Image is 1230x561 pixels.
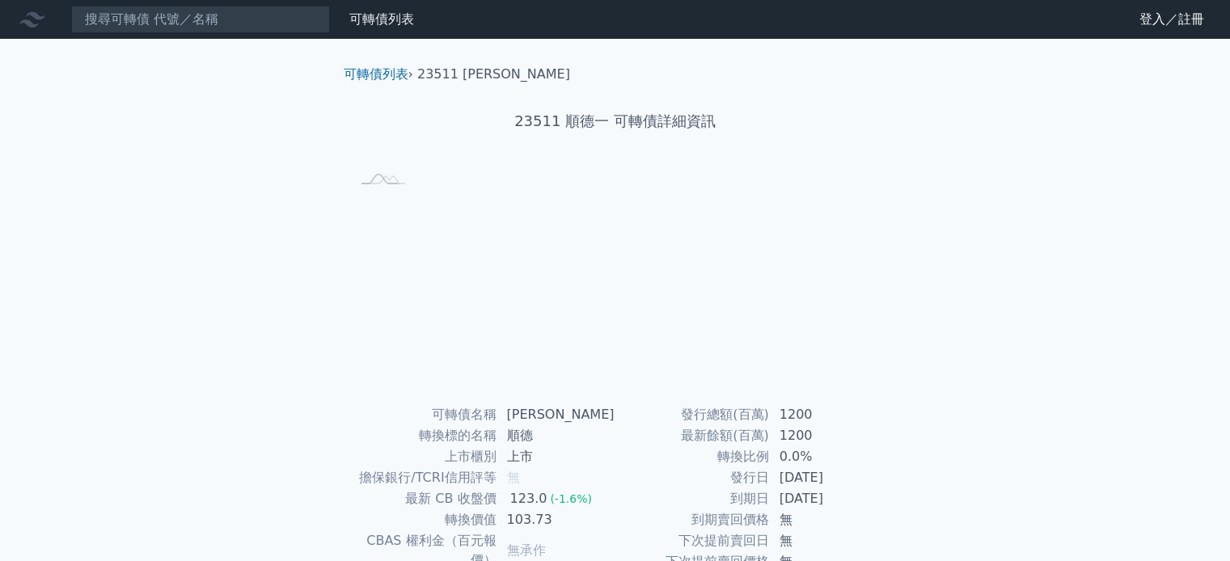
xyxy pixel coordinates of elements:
[770,509,881,530] td: 無
[71,6,330,33] input: 搜尋可轉債 代號／名稱
[1149,483,1230,561] iframe: Chat Widget
[497,509,615,530] td: 103.73
[1126,6,1217,32] a: 登入／註冊
[615,425,770,446] td: 最新餘額(百萬)
[344,65,413,84] li: ›
[615,530,770,551] td: 下次提前賣回日
[350,425,497,446] td: 轉換標的名稱
[615,509,770,530] td: 到期賣回價格
[349,11,414,27] a: 可轉債列表
[507,470,520,485] span: 無
[615,467,770,488] td: 發行日
[550,492,592,505] span: (-1.6%)
[615,488,770,509] td: 到期日
[770,488,881,509] td: [DATE]
[615,404,770,425] td: 發行總額(百萬)
[350,467,497,488] td: 擔保銀行/TCRI信用評等
[417,65,570,84] li: 23511 [PERSON_NAME]
[770,446,881,467] td: 0.0%
[331,110,900,133] h1: 23511 順德一 可轉債詳細資訊
[350,488,497,509] td: 最新 CB 收盤價
[770,404,881,425] td: 1200
[497,446,615,467] td: 上市
[770,425,881,446] td: 1200
[507,542,546,558] span: 無承作
[497,404,615,425] td: [PERSON_NAME]
[615,446,770,467] td: 轉換比例
[770,530,881,551] td: 無
[350,404,497,425] td: 可轉債名稱
[350,446,497,467] td: 上市櫃別
[770,467,881,488] td: [DATE]
[350,509,497,530] td: 轉換價值
[507,489,551,508] div: 123.0
[344,66,408,82] a: 可轉債列表
[497,425,615,446] td: 順德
